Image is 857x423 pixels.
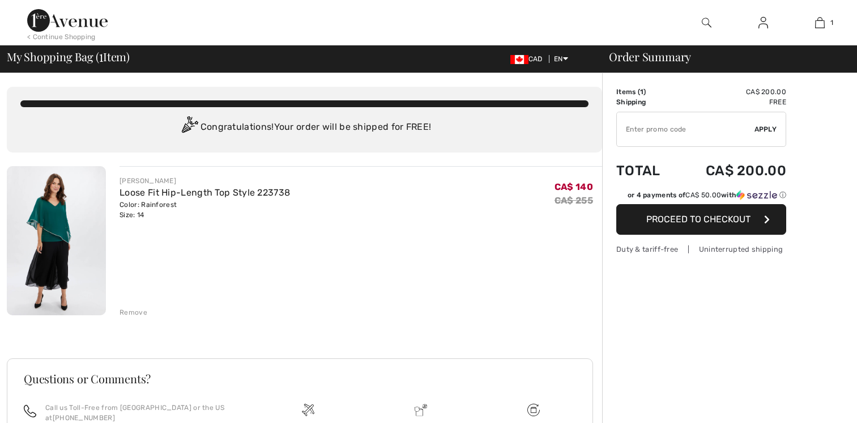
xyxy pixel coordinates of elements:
[7,166,106,315] img: Loose Fit Hip-Length Top Style 223738
[27,32,96,42] div: < Continue Shopping
[616,244,786,255] div: Duty & tariff-free | Uninterrupted shipping
[555,195,593,206] s: CA$ 255
[554,55,568,63] span: EN
[736,190,777,200] img: Sezzle
[617,112,754,146] input: Promo code
[510,55,528,64] img: Canadian Dollar
[27,9,108,32] img: 1ère Avenue
[758,16,768,29] img: My Info
[616,97,676,107] td: Shipping
[685,191,721,199] span: CA$ 50.00
[595,51,850,62] div: Order Summary
[24,373,576,384] h3: Questions or Comments?
[302,404,314,416] img: Free shipping on orders over $99
[646,214,751,225] span: Proceed to Checkout
[616,190,786,204] div: or 4 payments ofCA$ 50.00withSezzle Click to learn more about Sezzle
[640,88,643,96] span: 1
[754,124,777,134] span: Apply
[99,48,103,63] span: 1
[792,16,847,29] a: 1
[120,200,290,220] div: Color: Rainforest Size: 14
[676,97,786,107] td: Free
[120,187,290,198] a: Loose Fit Hip-Length Top Style 223738
[676,151,786,190] td: CA$ 200.00
[616,204,786,235] button: Proceed to Checkout
[24,405,36,417] img: call
[830,18,833,28] span: 1
[616,151,676,190] td: Total
[555,181,593,192] span: CA$ 140
[749,16,777,30] a: Sign In
[676,87,786,97] td: CA$ 200.00
[527,404,540,416] img: Free shipping on orders over $99
[702,16,711,29] img: search the website
[510,55,547,63] span: CAD
[628,190,786,200] div: or 4 payments of with
[45,403,238,423] p: Call us Toll-Free from [GEOGRAPHIC_DATA] or the US at
[120,176,290,186] div: [PERSON_NAME]
[815,16,825,29] img: My Bag
[616,87,676,97] td: Items ( )
[120,307,147,318] div: Remove
[20,116,589,139] div: Congratulations! Your order will be shipped for FREE!
[178,116,201,139] img: Congratulation2.svg
[415,404,427,416] img: Delivery is a breeze since we pay the duties!
[53,414,115,422] a: [PHONE_NUMBER]
[7,51,130,62] span: My Shopping Bag ( Item)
